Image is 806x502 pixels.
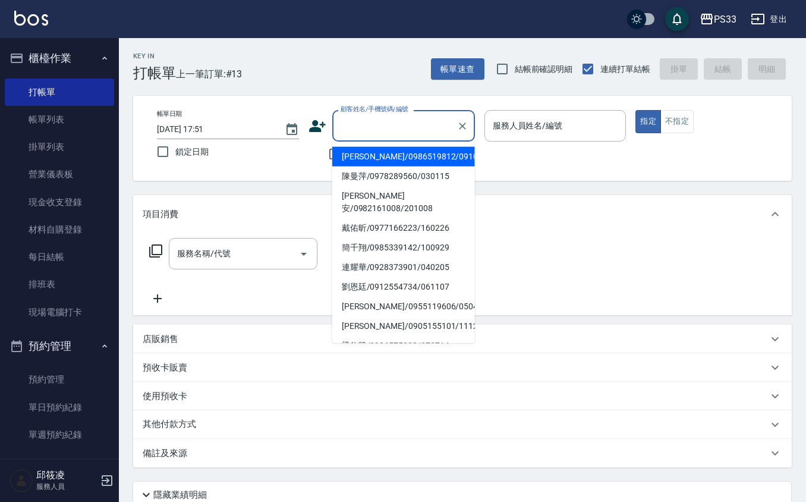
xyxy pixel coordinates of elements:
[5,299,114,326] a: 現場電腦打卡
[332,258,475,277] li: 連耀華/0928373901/040205
[5,394,114,421] a: 單日預約紀錄
[5,189,114,216] a: 現金收支登錄
[133,410,792,439] div: 其他付款方式
[454,118,471,134] button: Clear
[695,7,741,32] button: PS33
[133,195,792,233] div: 項目消費
[133,65,176,81] h3: 打帳單
[332,316,475,336] li: [PERSON_NAME]/0905155101/111213
[600,63,650,76] span: 連續打單結帳
[157,120,273,139] input: YYYY/MM/DD hh:mm
[5,271,114,298] a: 排班表
[5,43,114,74] button: 櫃檯作業
[14,11,48,26] img: Logo
[153,489,207,501] p: 隱藏業績明細
[665,7,689,31] button: save
[157,109,182,118] label: 帳單日期
[133,325,792,353] div: 店販銷售
[133,382,792,410] div: 使用預收卡
[660,110,694,133] button: 不指定
[175,146,209,158] span: 鎖定日期
[332,277,475,297] li: 劉恩廷/0912554734/061107
[294,244,313,263] button: Open
[332,218,475,238] li: 戴佑昕/0977166223/160226
[133,353,792,382] div: 預收卡販賣
[143,390,187,403] p: 使用預收卡
[635,110,661,133] button: 指定
[332,167,475,186] li: 陳曼萍/0978289560/030115
[143,208,178,221] p: 項目消費
[278,115,306,144] button: Choose date, selected date is 2025-09-04
[431,58,484,80] button: 帳單速查
[5,216,114,243] a: 材料自購登錄
[714,12,736,27] div: PS33
[5,161,114,188] a: 營業儀表板
[5,106,114,133] a: 帳單列表
[36,469,97,481] h5: 邱筱凌
[133,52,176,60] h2: Key In
[36,481,97,492] p: 服務人員
[143,362,187,374] p: 預收卡販賣
[515,63,573,76] span: 結帳前確認明細
[5,331,114,362] button: 預約管理
[332,297,475,316] li: [PERSON_NAME]/0955119606/050428
[341,105,408,114] label: 顧客姓名/手機號碼/編號
[143,447,187,460] p: 備註及來源
[746,8,792,30] button: 登出
[10,469,33,492] img: Person
[332,238,475,258] li: 簡千翔/0985339142/100929
[5,243,114,271] a: 每日結帳
[332,147,475,167] li: [PERSON_NAME]/0986519812/091017
[5,453,114,484] button: 報表及分析
[176,67,243,81] span: 上一筆訂單:#13
[5,421,114,448] a: 單週預約紀錄
[143,418,202,431] p: 其他付款方式
[332,186,475,218] li: [PERSON_NAME]安/0982161008/201008
[5,79,114,106] a: 打帳單
[332,336,475,356] li: 梁鈞凱/0926575028/070714
[5,133,114,161] a: 掛單列表
[5,366,114,393] a: 預約管理
[133,439,792,468] div: 備註及來源
[143,333,178,346] p: 店販銷售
